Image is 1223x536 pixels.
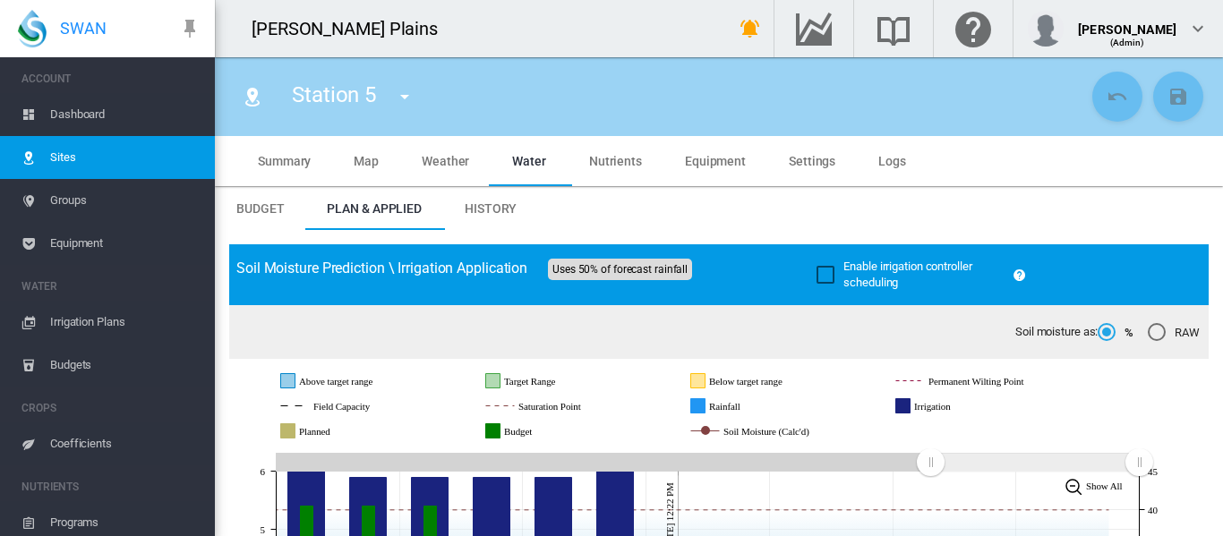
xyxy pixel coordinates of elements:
md-icon: icon-bell-ring [740,18,761,39]
span: (Admin) [1110,38,1145,47]
button: icon-bell-ring [732,11,768,47]
div: [PERSON_NAME] Plains [252,16,454,41]
span: Equipment [50,222,201,265]
span: ACCOUNT [21,64,201,93]
span: Irrigation Plans [50,301,201,344]
span: Station 5 [292,82,376,107]
md-icon: Search the knowledge base [872,18,915,39]
button: icon-menu-down [387,79,423,115]
g: Rainfall [691,398,794,414]
span: Enable irrigation controller scheduling [843,259,971,289]
span: Equipment [685,154,746,168]
button: Click to go to list of Sites [235,79,270,115]
span: Coefficients [50,422,201,465]
span: Groups [50,179,201,222]
span: Map [354,154,379,168]
span: Plan & Applied [327,201,422,216]
tspan: 6 [261,466,266,477]
button: Cancel Changes [1092,72,1142,122]
md-icon: icon-pin [179,18,201,39]
g: Budget [486,423,589,439]
md-radio-button: RAW [1148,324,1200,341]
md-icon: icon-menu-down [394,86,415,107]
rect: Zoom chart using cursor arrows [930,453,1139,471]
span: Summary [258,154,311,168]
span: Soil moisture as: [1015,324,1098,340]
tspan: Show All [1086,481,1123,491]
g: Target Range [486,373,620,389]
span: SWAN [60,17,107,39]
span: WATER [21,272,201,301]
span: Budgets [50,344,201,387]
span: Logs [878,154,906,168]
button: Save Changes [1153,72,1203,122]
md-icon: icon-undo [1107,86,1128,107]
md-radio-button: % [1098,324,1133,341]
span: Dashboard [50,93,201,136]
g: Field Capacity [281,398,432,414]
span: CROPS [21,394,201,422]
md-icon: icon-content-save [1167,86,1189,107]
g: Planned [281,423,388,439]
span: Settings [789,154,835,168]
tspan: 45 [1148,466,1158,477]
g: Saturation Point [486,398,646,414]
md-icon: icon-map-marker-radius [242,86,263,107]
g: Above target range [281,373,444,389]
g: Zoom chart using cursor arrows [915,447,946,478]
md-icon: icon-chevron-down [1187,18,1209,39]
g: Soil Moisture (Calc'd) [691,423,877,439]
g: Below target range [691,373,852,389]
g: Irrigation [896,398,1009,414]
span: Water [512,154,546,168]
img: SWAN-Landscape-Logo-Colour-drop.png [18,10,47,47]
span: Budget [236,201,284,216]
span: Sites [50,136,201,179]
md-icon: Click here for help [952,18,995,39]
md-icon: Go to the Data Hub [792,18,835,39]
span: Nutrients [589,154,642,168]
g: Zoom chart using cursor arrows [1124,447,1155,478]
tspan: 40 [1148,505,1158,515]
span: NUTRIENTS [21,472,201,501]
tspan: 5 [261,524,266,535]
img: profile.jpg [1028,11,1064,47]
md-checkbox: Enable irrigation controller scheduling [817,259,1005,291]
g: Permanent Wilting Point [896,373,1096,389]
span: Soil Moisture Prediction \ Irrigation Application [236,259,527,277]
span: Uses 50% of forecast rainfall [548,259,692,280]
span: History [465,201,517,216]
div: [PERSON_NAME] [1078,13,1176,31]
span: Weather [422,154,469,168]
